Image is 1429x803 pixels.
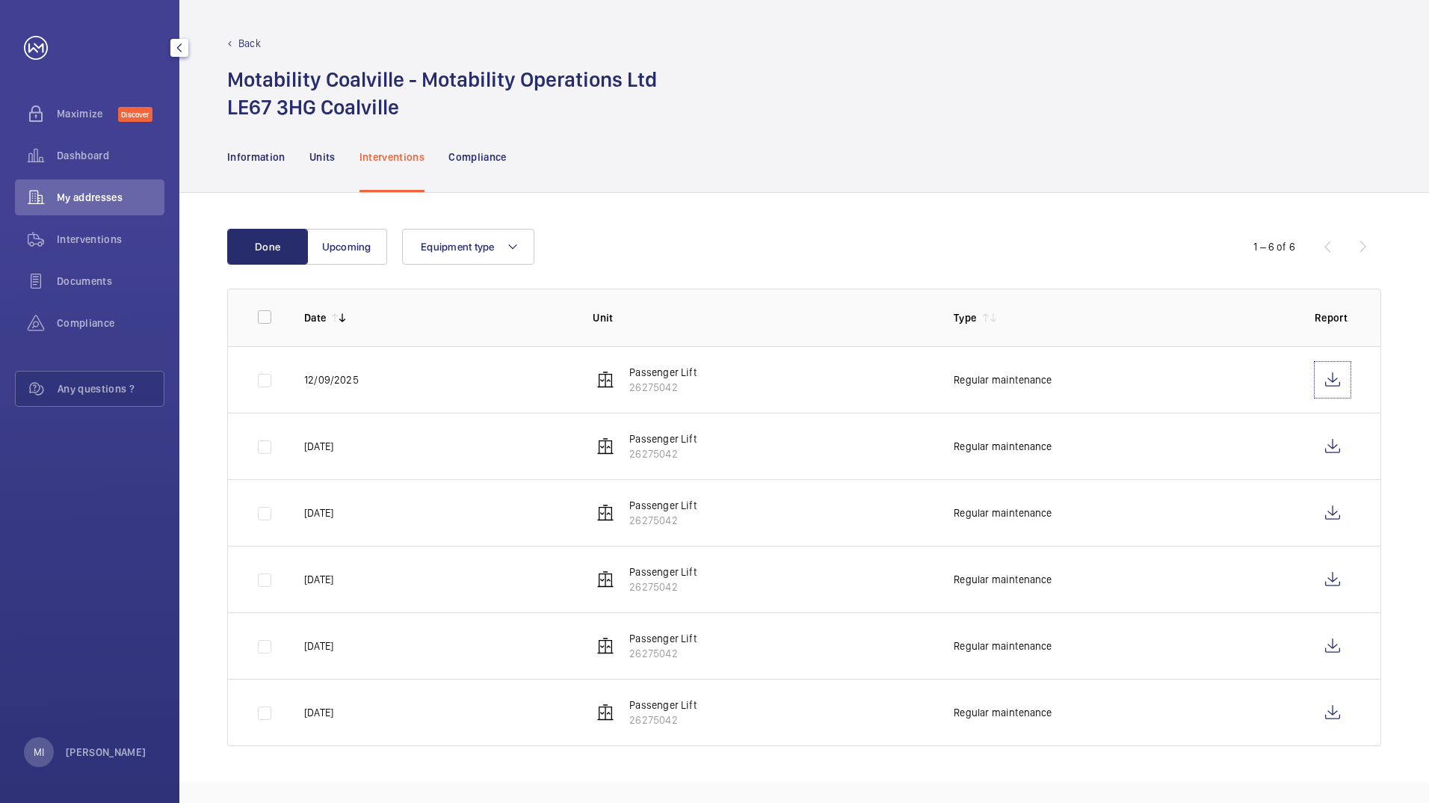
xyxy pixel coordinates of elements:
[227,66,657,121] h1: Motability Coalville - Motability Operations Ltd LE67 3HG Coalville
[596,570,614,588] img: elevator.svg
[629,564,697,579] p: Passenger Lift
[954,705,1052,720] p: Regular maintenance
[57,190,164,205] span: My addresses
[629,365,697,380] p: Passenger Lift
[629,698,697,713] p: Passenger Lift
[954,572,1052,587] p: Regular maintenance
[954,310,976,325] p: Type
[1315,310,1351,325] p: Report
[629,446,697,461] p: 26275042
[238,36,261,51] p: Back
[421,241,495,253] span: Equipment type
[304,372,359,387] p: 12/09/2025
[629,646,697,661] p: 26275042
[629,431,697,446] p: Passenger Lift
[58,381,164,396] span: Any questions ?
[629,579,697,594] p: 26275042
[57,106,118,121] span: Maximize
[629,498,697,513] p: Passenger Lift
[304,310,326,325] p: Date
[309,150,336,164] p: Units
[57,148,164,163] span: Dashboard
[402,229,534,265] button: Equipment type
[304,505,333,520] p: [DATE]
[227,150,286,164] p: Information
[57,232,164,247] span: Interventions
[306,229,387,265] button: Upcoming
[304,439,333,454] p: [DATE]
[954,505,1052,520] p: Regular maintenance
[629,380,697,395] p: 26275042
[304,572,333,587] p: [DATE]
[227,229,308,265] button: Done
[596,637,614,655] img: elevator.svg
[304,639,333,653] p: [DATE]
[304,705,333,720] p: [DATE]
[57,316,164,330] span: Compliance
[629,713,697,727] p: 26275042
[596,704,614,722] img: elevator.svg
[596,371,614,389] img: elevator.svg
[596,504,614,522] img: elevator.svg
[629,631,697,646] p: Passenger Lift
[954,639,1052,653] p: Regular maintenance
[118,107,152,122] span: Discover
[596,437,614,455] img: elevator.svg
[57,274,164,289] span: Documents
[954,439,1052,454] p: Regular maintenance
[359,150,425,164] p: Interventions
[954,372,1052,387] p: Regular maintenance
[629,513,697,528] p: 26275042
[66,745,146,760] p: [PERSON_NAME]
[34,745,44,760] p: MI
[1253,239,1295,254] div: 1 – 6 of 6
[593,310,930,325] p: Unit
[448,150,507,164] p: Compliance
